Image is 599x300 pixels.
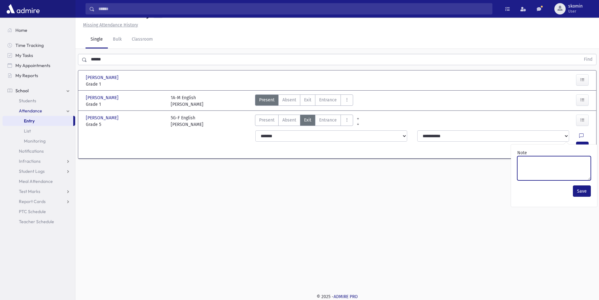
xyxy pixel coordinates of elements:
[259,117,275,123] span: Present
[3,60,75,71] a: My Appointments
[86,31,108,48] a: Single
[5,3,41,15] img: AdmirePro
[19,189,40,194] span: Test Marks
[80,22,138,28] a: Missing Attendance History
[3,96,75,106] a: Students
[86,101,164,108] span: Grade 1
[3,217,75,227] a: Teacher Schedule
[171,94,203,108] div: 1A-M English [PERSON_NAME]
[15,63,50,68] span: My Appointments
[3,106,75,116] a: Attendance
[3,71,75,81] a: My Reports
[15,88,29,93] span: School
[86,94,120,101] span: [PERSON_NAME]
[24,128,31,134] span: List
[304,117,311,123] span: Exit
[3,116,73,126] a: Entry
[3,166,75,176] a: Student Logs
[259,97,275,103] span: Present
[580,54,596,65] button: Find
[127,31,158,48] a: Classroom
[19,199,46,204] span: Report Cards
[255,94,353,108] div: AttTypes
[86,115,120,121] span: [PERSON_NAME]
[304,97,311,103] span: Exit
[573,185,591,197] button: Save
[95,3,492,14] input: Search
[19,209,46,214] span: PTC Schedule
[568,9,583,14] span: User
[19,148,44,154] span: Notifications
[19,108,42,114] span: Attendance
[3,186,75,196] a: Test Marks
[19,158,41,164] span: Infractions
[3,40,75,50] a: Time Tracking
[86,81,164,88] span: Grade 1
[3,196,75,207] a: Report Cards
[15,73,38,78] span: My Reports
[108,31,127,48] a: Bulk
[19,98,36,104] span: Students
[24,138,46,144] span: Monitoring
[3,156,75,166] a: Infractions
[3,176,75,186] a: Meal Attendance
[517,150,527,156] label: Note
[86,121,164,128] span: Grade 5
[319,97,337,103] span: Entrance
[3,207,75,217] a: PTC Schedule
[171,115,203,128] div: 5G-F English [PERSON_NAME]
[319,117,337,123] span: Entrance
[3,50,75,60] a: My Tasks
[3,86,75,96] a: School
[15,42,44,48] span: Time Tracking
[83,22,138,28] u: Missing Attendance History
[282,97,296,103] span: Absent
[568,4,583,9] span: skomin
[3,25,75,35] a: Home
[86,74,120,81] span: [PERSON_NAME]
[86,293,589,300] div: © 2025 -
[255,115,353,128] div: AttTypes
[19,219,54,224] span: Teacher Schedule
[15,27,27,33] span: Home
[282,117,296,123] span: Absent
[24,118,35,124] span: Entry
[3,136,75,146] a: Monitoring
[15,53,33,58] span: My Tasks
[19,168,45,174] span: Student Logs
[19,178,53,184] span: Meal Attendance
[3,146,75,156] a: Notifications
[3,126,75,136] a: List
